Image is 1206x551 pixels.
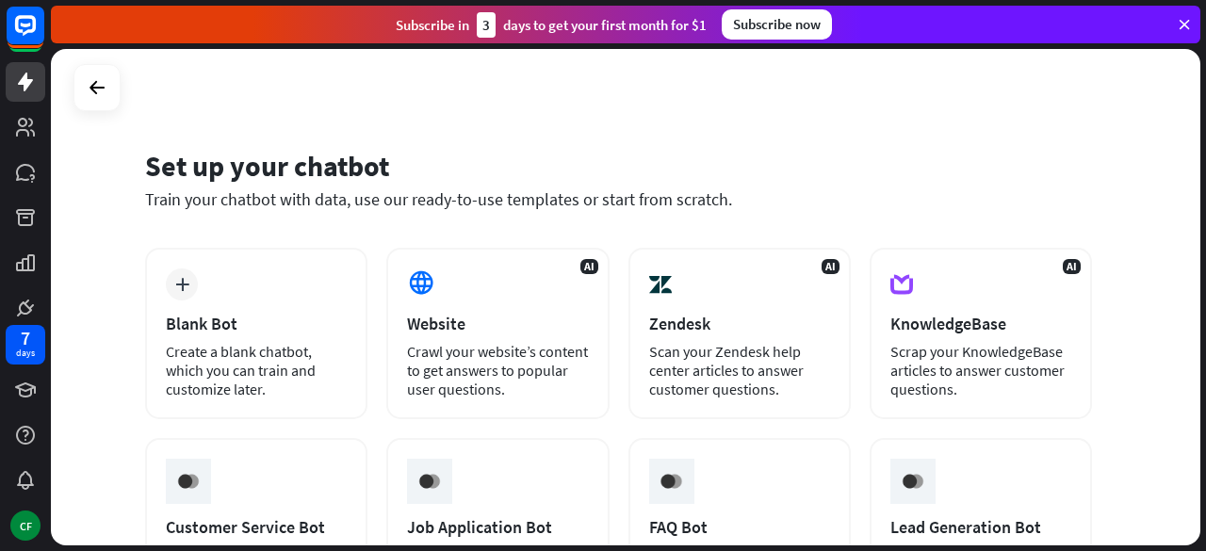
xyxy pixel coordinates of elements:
img: ceee058c6cabd4f577f8.gif [895,463,931,499]
div: Scrap your KnowledgeBase articles to answer customer questions. [890,342,1071,398]
div: Website [407,313,588,334]
div: FAQ Bot [649,516,830,538]
div: Subscribe in days to get your first month for $1 [396,12,707,38]
img: ceee058c6cabd4f577f8.gif [653,463,689,499]
i: plus [175,278,189,291]
img: ceee058c6cabd4f577f8.gif [171,463,206,499]
div: Zendesk [649,313,830,334]
div: days [16,347,35,360]
span: AI [1063,259,1081,274]
div: Subscribe now [722,9,832,40]
a: 7 days [6,325,45,365]
div: Set up your chatbot [145,148,1092,184]
div: KnowledgeBase [890,313,1071,334]
div: Create a blank chatbot, which you can train and customize later. [166,342,347,398]
div: Blank Bot [166,313,347,334]
div: Train your chatbot with data, use our ready-to-use templates or start from scratch. [145,188,1092,210]
span: AI [822,259,839,274]
div: Customer Service Bot [166,516,347,538]
span: AI [580,259,598,274]
img: ceee058c6cabd4f577f8.gif [412,463,448,499]
div: 7 [21,330,30,347]
div: Crawl your website’s content to get answers to popular user questions. [407,342,588,398]
div: Lead Generation Bot [890,516,1071,538]
div: CF [10,510,41,541]
div: Scan your Zendesk help center articles to answer customer questions. [649,342,830,398]
div: Job Application Bot [407,516,588,538]
div: 3 [477,12,496,38]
